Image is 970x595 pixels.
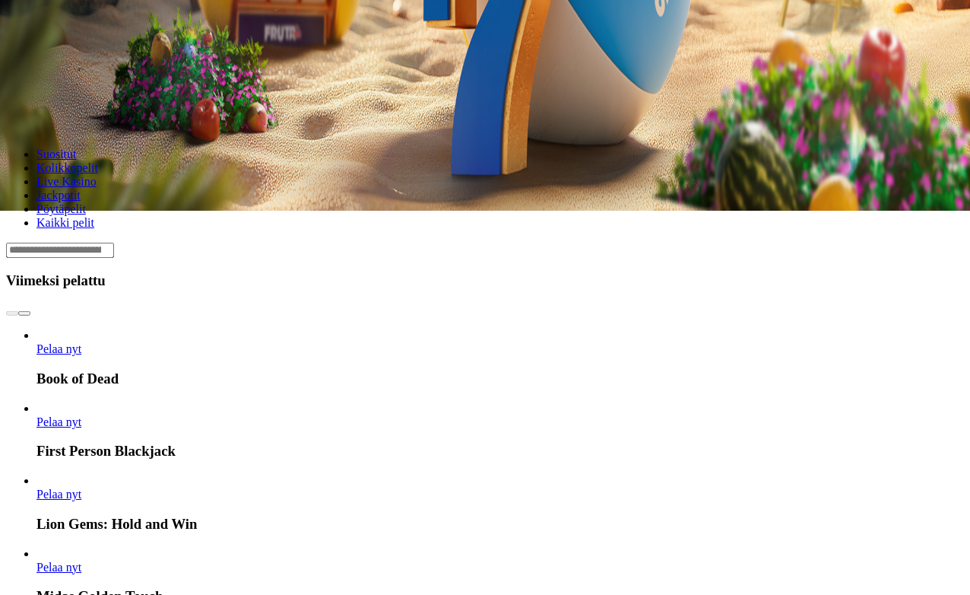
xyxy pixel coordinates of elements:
a: Lion Gems: Hold and Win [36,488,81,501]
a: Jackpotit [36,189,81,202]
article: First Person Blackjack [36,402,964,460]
a: Live Kasino [36,175,97,188]
article: Lion Gems: Hold and Win [36,474,964,533]
a: Midas Golden Touch [36,561,81,574]
h3: Book of Dead [36,371,964,387]
span: Pelaa nyt [36,415,81,428]
input: Search [6,243,114,258]
h3: Viimeksi pelattu [6,272,964,289]
h3: Lion Gems: Hold and Win [36,516,964,533]
span: Pelaa nyt [36,488,81,501]
button: prev slide [6,311,18,316]
span: Kaikki pelit [36,216,94,229]
a: Book of Dead [36,342,81,355]
a: Kolikkopelit [36,161,98,174]
a: Pöytäpelit [36,202,86,215]
a: First Person Blackjack [36,415,81,428]
a: Suositut [36,148,76,161]
nav: Lobby [6,122,964,230]
h3: First Person Blackjack [36,443,964,460]
article: Book of Dead [36,329,964,387]
span: Pelaa nyt [36,342,81,355]
header: Lobby [6,122,964,258]
button: next slide [18,311,30,316]
span: Pelaa nyt [36,561,81,574]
